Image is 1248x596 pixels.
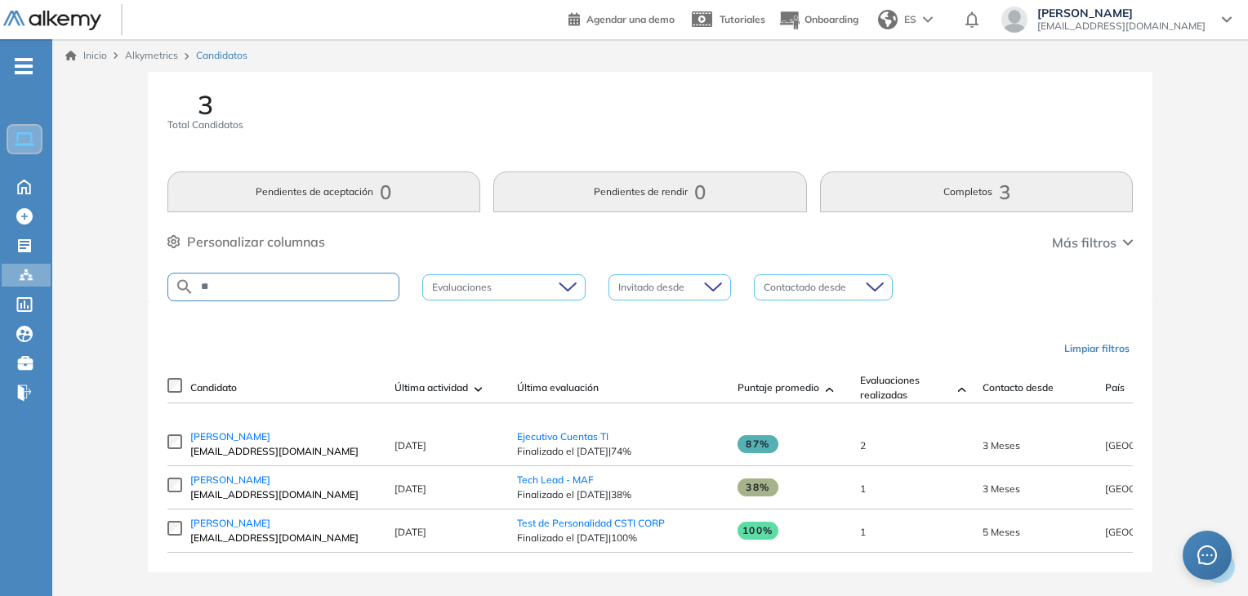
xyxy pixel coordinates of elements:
span: message [1197,545,1217,565]
a: Agendar una demo [568,8,675,28]
span: 2 [860,439,866,451]
span: [EMAIL_ADDRESS][DOMAIN_NAME] [190,444,378,459]
a: [PERSON_NAME] [190,516,378,531]
img: world [878,10,898,29]
img: [missing "en.ARROW_ALT" translation] [475,387,483,392]
span: [GEOGRAPHIC_DATA] [1105,483,1207,495]
span: 28-may-2025 [983,439,1020,451]
span: Agendar una demo [586,13,675,25]
img: [missing "en.ARROW_ALT" translation] [958,387,966,392]
span: 87% [738,435,778,453]
span: [DATE] [394,526,426,538]
a: Tech Lead - MAF [517,474,594,486]
span: [DATE] [394,483,426,495]
span: 07-abr-2025 [983,526,1020,538]
span: [EMAIL_ADDRESS][DOMAIN_NAME] [190,487,378,502]
span: Onboarding [805,13,858,25]
a: [PERSON_NAME] [190,473,378,487]
button: Onboarding [778,2,858,38]
span: Finalizado el [DATE] | 100% [517,531,721,545]
span: 100% [738,522,778,540]
span: Candidatos [196,48,247,63]
img: [missing "en.ARROW_ALT" translation] [826,387,834,392]
span: Contacto desde [983,380,1054,395]
span: Tutoriales [720,13,765,25]
span: Total Candidatos [167,118,243,132]
span: [GEOGRAPHIC_DATA] [1105,526,1207,538]
span: Finalizado el [DATE] | 74% [517,444,721,459]
span: ES [904,12,916,27]
span: [PERSON_NAME] [190,430,270,443]
span: Alkymetrics [125,49,178,61]
span: 38% [738,478,778,496]
span: Más filtros [1052,233,1117,252]
button: Limpiar filtros [1058,335,1136,362]
img: SEARCH_ALT [175,277,194,297]
span: Personalizar columnas [187,232,325,251]
span: Evaluaciones realizadas [860,373,952,403]
span: 1 [860,526,866,538]
span: País [1105,380,1125,395]
span: Puntaje promedio [738,380,819,395]
button: Más filtros [1052,233,1133,252]
span: [EMAIL_ADDRESS][DOMAIN_NAME] [1037,20,1206,33]
a: Test de Personalidad CSTI CORP [517,517,665,529]
img: Logo [3,11,101,31]
button: Pendientes de rendir0 [493,171,807,212]
a: Ejecutivo Cuentas TI [517,430,608,443]
button: Personalizar columnas [167,232,325,251]
img: arrow [923,16,933,23]
span: [DATE] [394,439,426,451]
span: 20-may-2025 [983,483,1020,495]
a: Inicio [65,48,107,63]
button: Pendientes de aceptación0 [167,171,481,212]
button: Completos3 [820,171,1134,212]
i: - [15,64,33,68]
span: [PERSON_NAME] [1037,7,1206,20]
span: Candidato [190,380,237,395]
span: Última evaluación [517,380,599,395]
span: Última actividad [394,380,468,395]
span: 1 [860,483,866,495]
span: 3 [198,91,213,118]
span: [EMAIL_ADDRESS][DOMAIN_NAME] [190,531,378,545]
span: [PERSON_NAME] [190,517,270,529]
span: [PERSON_NAME] [190,474,270,486]
a: [PERSON_NAME] [190,429,378,444]
span: Finalizado el [DATE] | 38% [517,487,721,502]
span: [GEOGRAPHIC_DATA] [1105,439,1207,451]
